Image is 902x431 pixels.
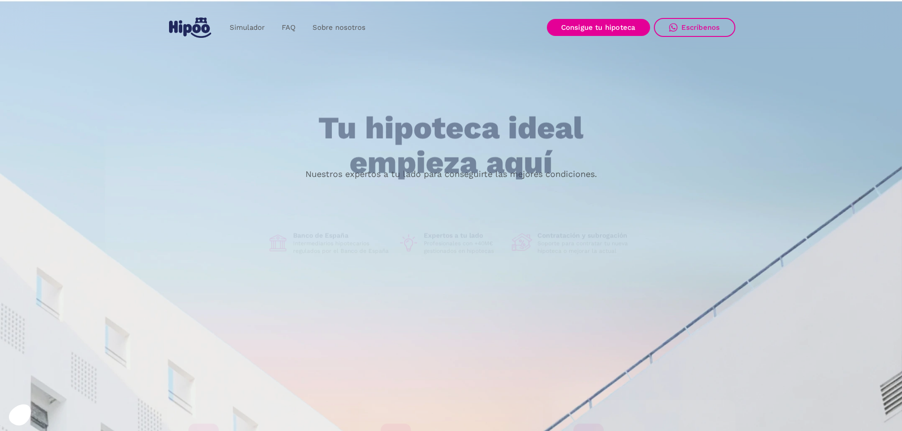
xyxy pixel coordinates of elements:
[654,18,735,37] a: Escríbenos
[547,19,650,36] a: Consigue tu hipoteca
[537,231,635,240] h1: Contratación y subrogación
[273,18,304,37] a: FAQ
[221,18,273,37] a: Simulador
[293,240,391,255] p: Intermediarios hipotecarios regulados por el Banco de España
[424,231,504,240] h1: Expertos a tu lado
[304,18,374,37] a: Sobre nosotros
[271,111,630,180] h1: Tu hipoteca ideal empieza aquí
[681,23,720,32] div: Escríbenos
[167,14,214,42] a: home
[293,231,391,240] h1: Banco de España
[537,240,635,255] p: Soporte para contratar tu nueva hipoteca o mejorar la actual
